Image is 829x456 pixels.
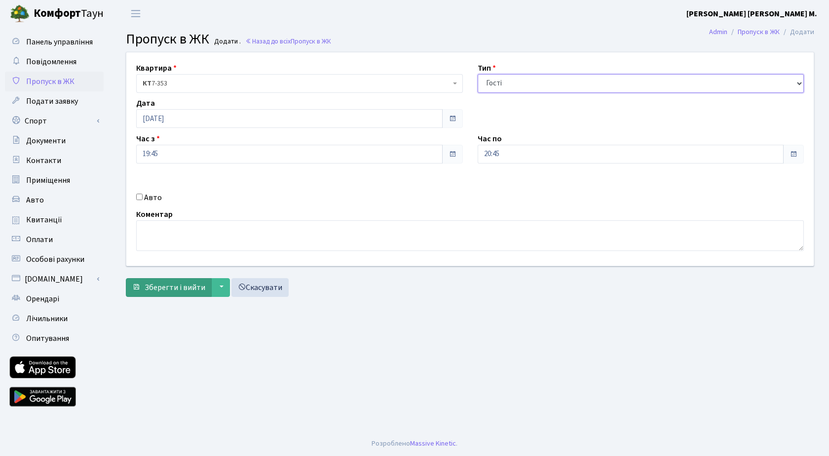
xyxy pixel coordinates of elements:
[136,208,173,220] label: Коментар
[5,329,104,348] a: Опитування
[26,56,76,67] span: Повідомлення
[686,8,817,19] b: [PERSON_NAME] [PERSON_NAME] М.
[126,278,212,297] button: Зберегти і вийти
[738,27,780,37] a: Пропуск в ЖК
[136,97,155,109] label: Дата
[5,309,104,329] a: Лічильники
[144,192,162,204] label: Авто
[5,91,104,111] a: Подати заявку
[5,151,104,170] a: Контакти
[26,37,93,47] span: Панель управління
[34,5,81,21] b: Комфорт
[686,8,817,20] a: [PERSON_NAME] [PERSON_NAME] М.
[10,4,30,24] img: logo.png
[26,76,75,87] span: Пропуск в ЖК
[5,269,104,289] a: [DOMAIN_NAME]
[26,195,44,206] span: Авто
[5,170,104,190] a: Приміщення
[26,293,59,304] span: Орендарі
[5,289,104,309] a: Орендарі
[123,5,148,22] button: Переключити навігацію
[26,234,53,245] span: Оплати
[5,52,104,72] a: Повідомлення
[5,249,104,269] a: Особові рахунки
[372,438,457,449] div: Розроблено .
[136,133,160,145] label: Час з
[231,278,289,297] a: Скасувати
[478,133,502,145] label: Час по
[5,72,104,91] a: Пропуск в ЖК
[291,37,331,46] span: Пропуск в ЖК
[145,282,205,293] span: Зберегти і вийти
[5,190,104,210] a: Авто
[5,131,104,151] a: Документи
[26,155,61,166] span: Контакти
[34,5,104,22] span: Таун
[780,27,814,38] li: Додати
[26,254,84,265] span: Особові рахунки
[136,62,177,74] label: Квартира
[410,438,456,449] a: Massive Kinetic
[143,79,451,88] span: <b>КТ</b>&nbsp;&nbsp;&nbsp;&nbsp;7-353
[5,111,104,131] a: Спорт
[26,214,62,225] span: Квитанції
[136,74,463,93] span: <b>КТ</b>&nbsp;&nbsp;&nbsp;&nbsp;7-353
[26,135,66,146] span: Документи
[245,37,331,46] a: Назад до всіхПропуск в ЖК
[26,96,78,107] span: Подати заявку
[478,62,496,74] label: Тип
[5,210,104,230] a: Квитанції
[26,333,69,344] span: Опитування
[212,38,241,46] small: Додати .
[694,22,829,42] nav: breadcrumb
[143,79,151,88] b: КТ
[5,32,104,52] a: Панель управління
[26,313,68,324] span: Лічильники
[709,27,727,37] a: Admin
[26,175,70,186] span: Приміщення
[126,29,209,49] span: Пропуск в ЖК
[5,230,104,249] a: Оплати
